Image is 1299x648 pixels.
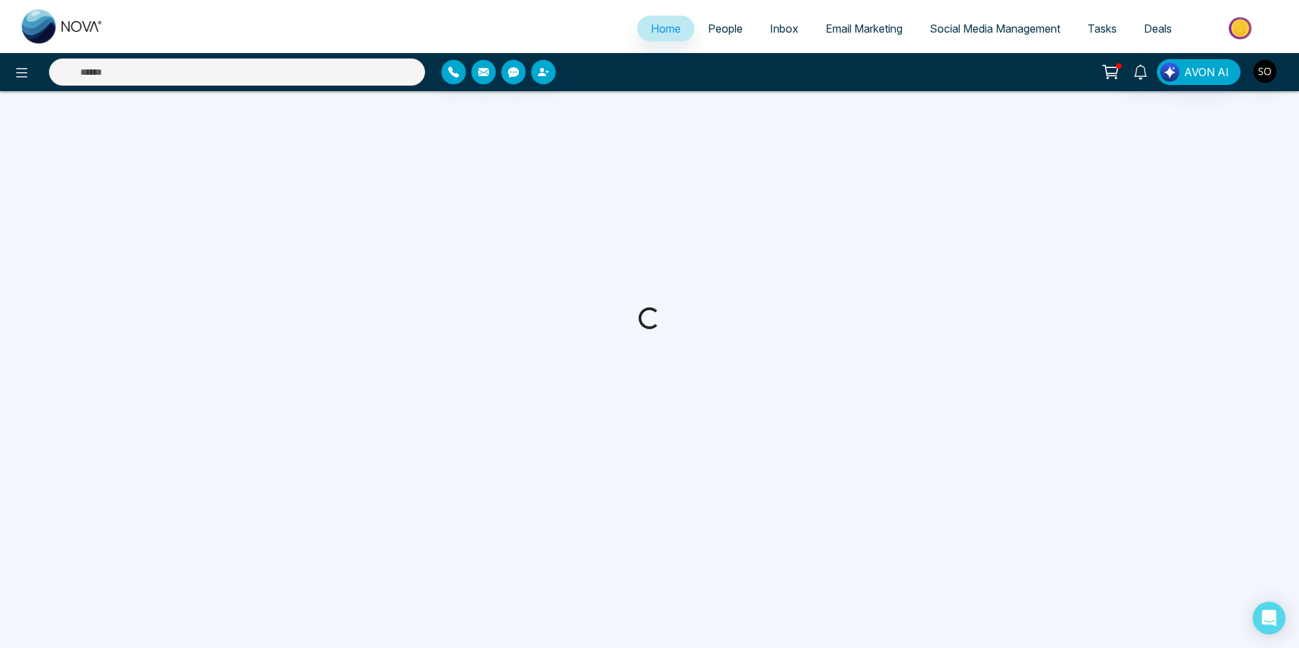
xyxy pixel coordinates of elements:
a: Email Marketing [812,16,916,41]
span: Home [651,22,681,35]
a: Inbox [756,16,812,41]
img: Lead Flow [1160,63,1179,82]
a: Home [637,16,694,41]
a: Deals [1130,16,1185,41]
span: Tasks [1087,22,1117,35]
span: People [708,22,743,35]
a: Tasks [1074,16,1130,41]
img: Market-place.gif [1192,13,1291,44]
button: AVON AI [1157,59,1241,85]
div: Open Intercom Messenger [1253,602,1285,634]
span: Inbox [770,22,798,35]
a: Social Media Management [916,16,1074,41]
img: Nova CRM Logo [22,10,103,44]
img: User Avatar [1253,60,1277,83]
a: People [694,16,756,41]
span: Deals [1144,22,1172,35]
span: Email Marketing [826,22,902,35]
span: Social Media Management [930,22,1060,35]
span: AVON AI [1184,64,1229,80]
